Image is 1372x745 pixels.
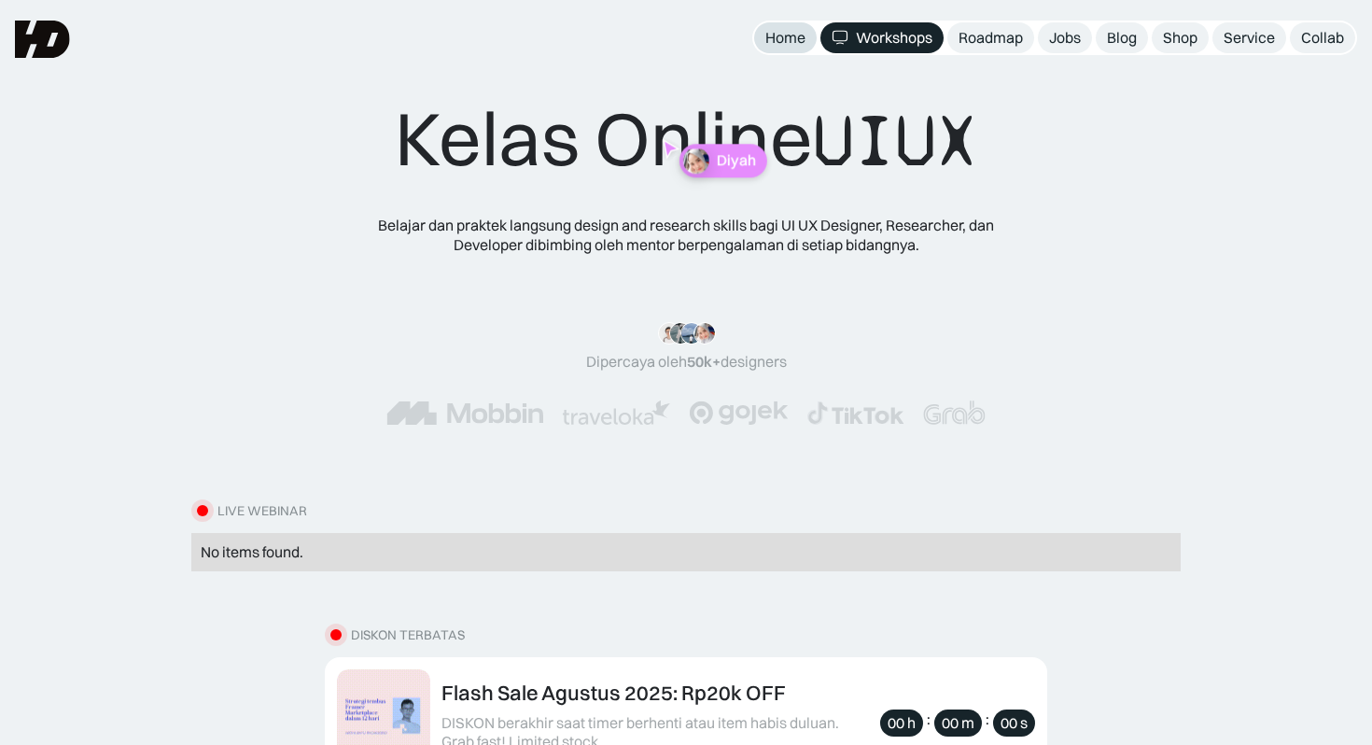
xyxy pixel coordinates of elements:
[927,710,931,729] div: :
[441,681,786,705] div: Flash Sale Agustus 2025: Rp20k OFF
[754,22,817,53] a: Home
[350,216,1022,255] div: Belajar dan praktek langsung design and research skills bagi UI UX Designer, Researcher, dan Deve...
[813,96,977,186] span: UIUX
[1212,22,1286,53] a: Service
[351,627,465,643] div: diskon terbatas
[395,93,977,186] div: Kelas Online
[1290,22,1355,53] a: Collab
[1001,713,1028,733] div: 00 s
[1049,28,1081,48] div: Jobs
[1038,22,1092,53] a: Jobs
[1107,28,1137,48] div: Blog
[1152,22,1209,53] a: Shop
[586,352,787,372] div: Dipercaya oleh designers
[717,152,756,170] p: Diyah
[942,713,974,733] div: 00 m
[217,503,307,519] div: LIVE WEBINAR
[1096,22,1148,53] a: Blog
[1301,28,1344,48] div: Collab
[201,542,1171,562] div: No items found.
[856,28,932,48] div: Workshops
[986,710,989,729] div: :
[888,713,916,733] div: 00 h
[947,22,1034,53] a: Roadmap
[820,22,944,53] a: Workshops
[687,352,721,371] span: 50k+
[765,28,805,48] div: Home
[959,28,1023,48] div: Roadmap
[1224,28,1275,48] div: Service
[1163,28,1197,48] div: Shop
